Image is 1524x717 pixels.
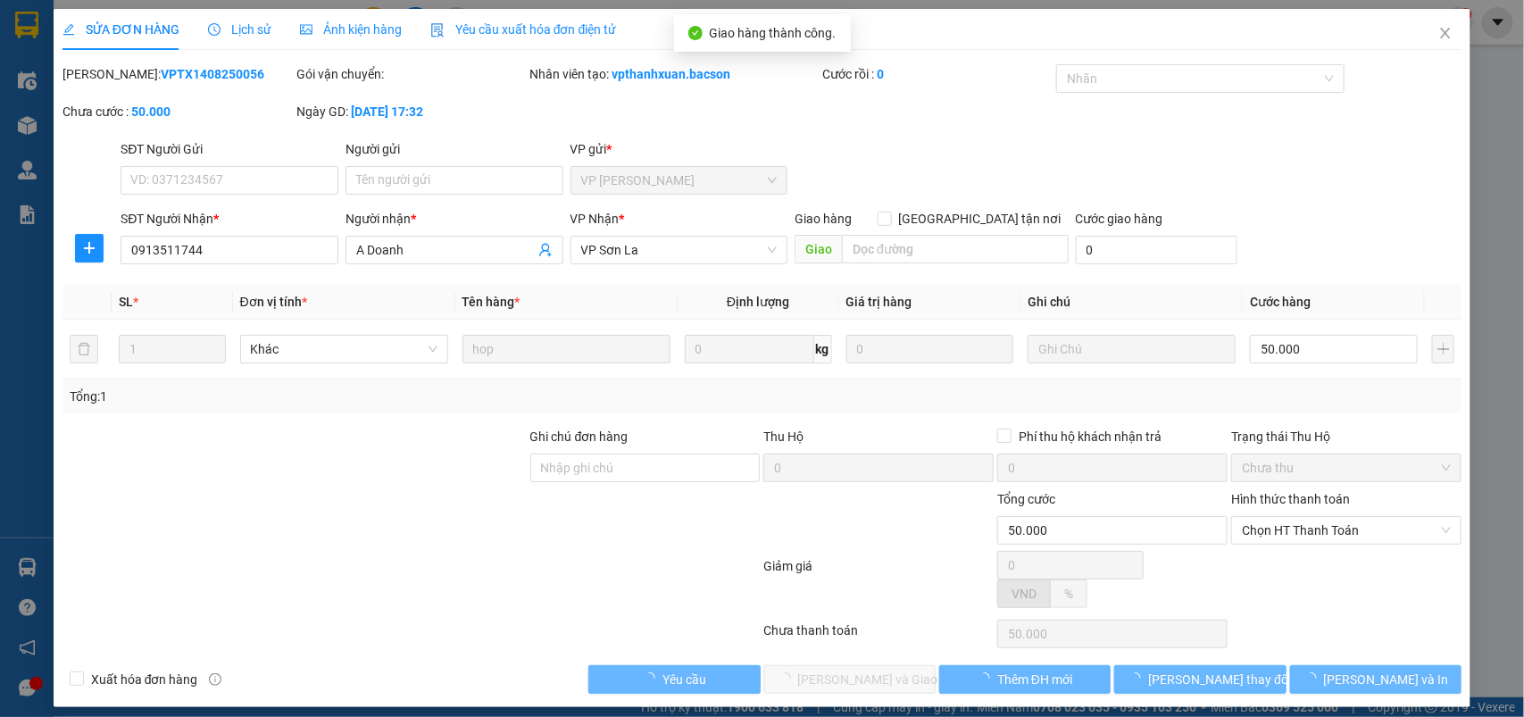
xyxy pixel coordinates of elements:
span: loading [1304,672,1324,685]
span: VP Nhận [570,212,620,226]
span: loading [978,672,997,685]
button: plus [75,234,104,263]
span: close [1438,26,1453,40]
span: Thu Hộ [763,429,804,444]
span: Xuất hóa đơn hàng [84,670,205,689]
span: VP Thanh Xuân [581,167,778,194]
span: [GEOGRAPHIC_DATA] tận nơi [892,209,1069,229]
div: Tổng: 1 [70,387,589,406]
b: [DATE] 17:32 [351,104,423,119]
div: Chưa cước : [62,102,293,121]
button: plus [1432,335,1454,363]
span: edit [62,23,75,36]
input: Cước giao hàng [1076,236,1237,264]
span: info-circle [209,673,221,686]
span: Lịch sử [208,22,271,37]
span: VND [1012,587,1037,601]
span: user-add [538,243,553,257]
span: Chọn HT Thanh Toán [1242,517,1451,544]
div: SĐT Người Gửi [121,139,338,159]
span: VP Sơn La [581,237,778,263]
span: Thêm ĐH mới [997,670,1072,689]
img: icon [430,23,445,38]
input: Dọc đường [842,235,1069,263]
span: Cước hàng [1250,295,1311,309]
span: Tên hàng [462,295,520,309]
span: Phí thu hộ khách nhận trả [1012,427,1169,446]
th: Ghi chú [1020,285,1243,320]
b: VPTX1408250056 [161,67,264,81]
b: 0 [877,67,884,81]
span: Đơn vị tính [240,295,307,309]
span: Giao hàng thành công. [710,26,837,40]
button: Thêm ĐH mới [939,665,1111,694]
div: Gói vận chuyển: [296,64,527,84]
button: Close [1420,9,1470,59]
button: [PERSON_NAME] và In [1290,665,1462,694]
span: Giao hàng [795,212,852,226]
span: Giá trị hàng [846,295,912,309]
button: [PERSON_NAME] thay đổi [1114,665,1286,694]
span: Khác [251,336,437,363]
div: Giảm giá [762,556,996,616]
div: SĐT Người Nhận [121,209,338,229]
div: Người nhận [346,209,563,229]
div: Trạng thái Thu Hộ [1231,427,1462,446]
span: Tổng cước [997,492,1055,506]
label: Cước giao hàng [1076,212,1163,226]
span: [PERSON_NAME] thay đổi [1148,670,1291,689]
div: Người gửi [346,139,563,159]
span: Ảnh kiện hàng [300,22,402,37]
span: clock-circle [208,23,221,36]
div: Cước rồi : [822,64,1053,84]
button: Yêu cầu [588,665,760,694]
span: plus [76,241,103,255]
span: loading [643,672,662,685]
span: SL [119,295,133,309]
span: Yêu cầu xuất hóa đơn điện tử [430,22,617,37]
b: vpthanhxuan.bacson [612,67,731,81]
input: VD: Bàn, Ghế [462,335,670,363]
b: 50.000 [131,104,171,119]
span: Yêu cầu [662,670,706,689]
div: Nhân viên tạo: [530,64,819,84]
button: delete [70,335,98,363]
span: [PERSON_NAME] và In [1324,670,1449,689]
span: check-circle [688,26,703,40]
label: Ghi chú đơn hàng [530,429,629,444]
span: kg [814,335,832,363]
div: [PERSON_NAME]: [62,64,293,84]
span: picture [300,23,312,36]
div: Ngày GD: [296,102,527,121]
button: [PERSON_NAME] và Giao hàng [764,665,936,694]
span: Định lượng [727,295,789,309]
span: loading [1128,672,1148,685]
span: % [1064,587,1073,601]
span: SỬA ĐƠN HÀNG [62,22,179,37]
input: Ghi chú đơn hàng [530,454,761,482]
input: 0 [846,335,1014,363]
input: Ghi Chú [1028,335,1236,363]
span: Giao [795,235,842,263]
span: Chưa thu [1242,454,1451,481]
label: Hình thức thanh toán [1231,492,1350,506]
div: VP gửi [570,139,788,159]
div: Chưa thanh toán [762,621,996,652]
